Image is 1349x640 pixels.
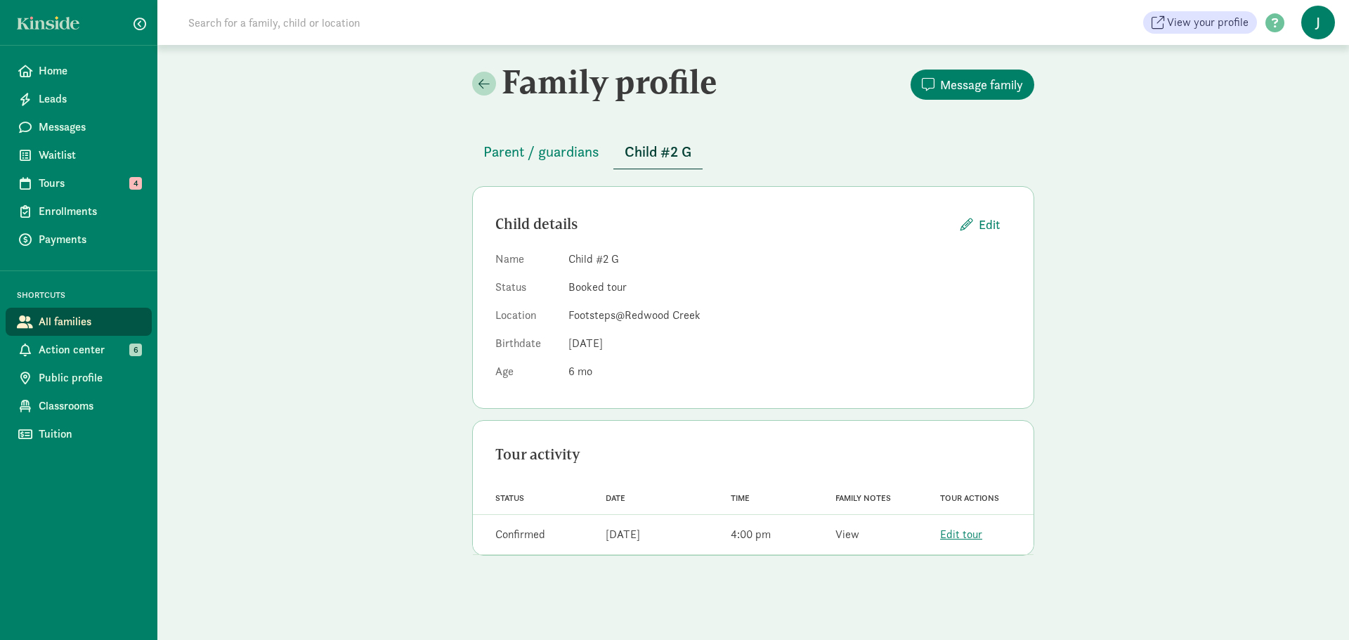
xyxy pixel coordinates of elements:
div: Tour activity [495,443,1011,466]
span: Family notes [835,493,891,503]
span: Classrooms [39,398,141,414]
a: Edit tour [940,527,982,542]
div: Confirmed [495,526,545,543]
button: Child #2 G [613,135,703,169]
div: Child details [495,213,949,235]
span: Tours [39,175,141,192]
a: Waitlist [6,141,152,169]
span: Waitlist [39,147,141,164]
button: Edit [949,209,1011,240]
h2: Family profile [472,62,750,101]
button: Parent / guardians [472,135,611,169]
div: [DATE] [606,526,640,543]
span: Tour actions [940,493,999,503]
span: Child #2 G [625,141,691,163]
span: All families [39,313,141,330]
span: 6 [129,344,142,356]
a: Classrooms [6,392,152,420]
button: Message family [911,70,1034,100]
span: View your profile [1167,14,1249,31]
a: Enrollments [6,197,152,226]
a: View [835,527,859,542]
dd: Booked tour [568,279,1011,296]
a: Tours 4 [6,169,152,197]
dt: Birthdate [495,335,557,358]
a: Tuition [6,420,152,448]
span: Parent / guardians [483,141,599,163]
div: 4:00 pm [731,526,771,543]
span: 4 [129,177,142,190]
span: Action center [39,341,141,358]
span: Status [495,493,524,503]
span: J [1301,6,1335,39]
a: View your profile [1143,11,1257,34]
dt: Location [495,307,557,329]
span: Public profile [39,370,141,386]
span: Tuition [39,426,141,443]
span: Edit [979,215,1000,234]
span: Date [606,493,625,503]
span: Message family [940,75,1023,94]
span: Messages [39,119,141,136]
a: Messages [6,113,152,141]
dt: Age [495,363,557,386]
a: Public profile [6,364,152,392]
span: Enrollments [39,203,141,220]
iframe: Chat Widget [1279,573,1349,640]
a: Child #2 G [613,144,703,160]
span: Home [39,63,141,79]
span: Time [731,493,750,503]
a: Action center 6 [6,336,152,364]
span: Leads [39,91,141,107]
dd: Child #2 G [568,251,1011,268]
a: Home [6,57,152,85]
dt: Status [495,279,557,301]
span: Payments [39,231,141,248]
dd: Footsteps@Redwood Creek [568,307,1011,324]
dt: Name [495,251,557,273]
span: [DATE] [568,336,603,351]
span: 6 [568,364,592,379]
input: Search for a family, child or location [180,8,574,37]
a: Leads [6,85,152,113]
a: All families [6,308,152,336]
a: Parent / guardians [472,144,611,160]
a: Payments [6,226,152,254]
